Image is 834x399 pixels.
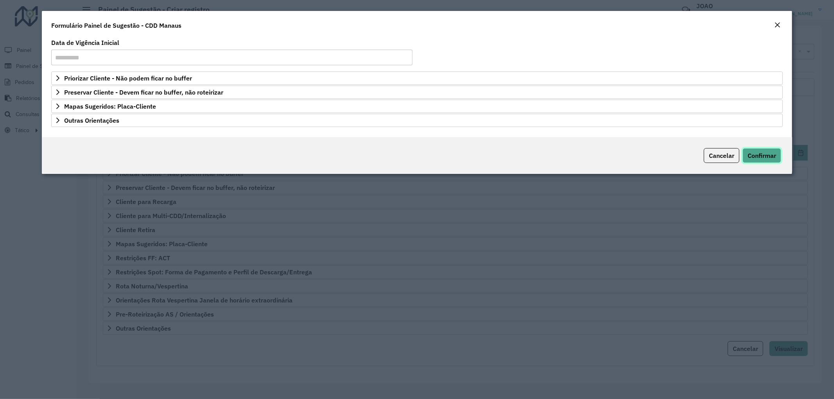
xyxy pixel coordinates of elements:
[709,152,734,159] span: Cancelar
[774,22,780,28] em: Fechar
[51,114,783,127] a: Outras Orientações
[64,89,223,95] span: Preservar Cliente - Devem ficar no buffer, não roteirizar
[51,38,119,47] label: Data de Vigência Inicial
[743,148,781,163] button: Confirmar
[704,148,739,163] button: Cancelar
[51,86,783,99] a: Preservar Cliente - Devem ficar no buffer, não roteirizar
[64,117,119,123] span: Outras Orientações
[772,20,783,30] button: Close
[51,100,783,113] a: Mapas Sugeridos: Placa-Cliente
[748,152,776,159] span: Confirmar
[64,103,156,109] span: Mapas Sugeridos: Placa-Cliente
[51,72,783,85] a: Priorizar Cliente - Não podem ficar no buffer
[64,75,192,81] span: Priorizar Cliente - Não podem ficar no buffer
[51,21,181,30] h4: Formulário Painel de Sugestão - CDD Manaus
